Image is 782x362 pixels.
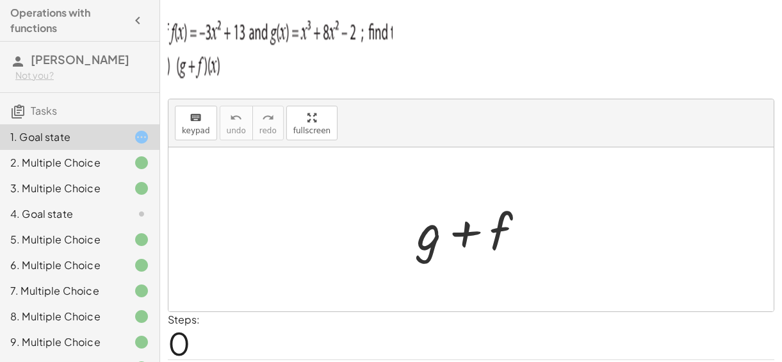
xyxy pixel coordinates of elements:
div: 5. Multiple Choice [10,232,113,247]
span: fullscreen [293,126,330,135]
div: 4. Goal state [10,206,113,222]
i: Task finished. [134,334,149,350]
img: 0912d1d0bb122bf820112a47fb2014cd0649bff43fc109eadffc21f6a751f95a.png [168,8,393,85]
button: keyboardkeypad [175,106,217,140]
span: redo [259,126,277,135]
div: 8. Multiple Choice [10,309,113,324]
h4: Operations with functions [10,5,126,36]
span: Tasks [31,104,57,117]
div: 6. Multiple Choice [10,258,113,273]
div: 1. Goal state [10,129,113,145]
i: Task finished. [134,181,149,196]
div: 9. Multiple Choice [10,334,113,350]
button: undoundo [220,106,253,140]
i: Task not started. [134,206,149,222]
i: undo [230,110,242,126]
button: fullscreen [286,106,338,140]
span: [PERSON_NAME] [31,52,129,67]
label: Steps: [168,313,200,326]
div: Not you? [15,69,149,82]
i: Task finished. [134,155,149,170]
div: 7. Multiple Choice [10,283,113,299]
i: Task finished. [134,309,149,324]
div: 2. Multiple Choice [10,155,113,170]
i: redo [262,110,274,126]
i: Task started. [134,129,149,145]
i: keyboard [190,110,202,126]
button: redoredo [252,106,284,140]
i: Task finished. [134,232,149,247]
i: Task finished. [134,258,149,273]
span: undo [227,126,246,135]
div: 3. Multiple Choice [10,181,113,196]
span: keypad [182,126,210,135]
i: Task finished. [134,283,149,299]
